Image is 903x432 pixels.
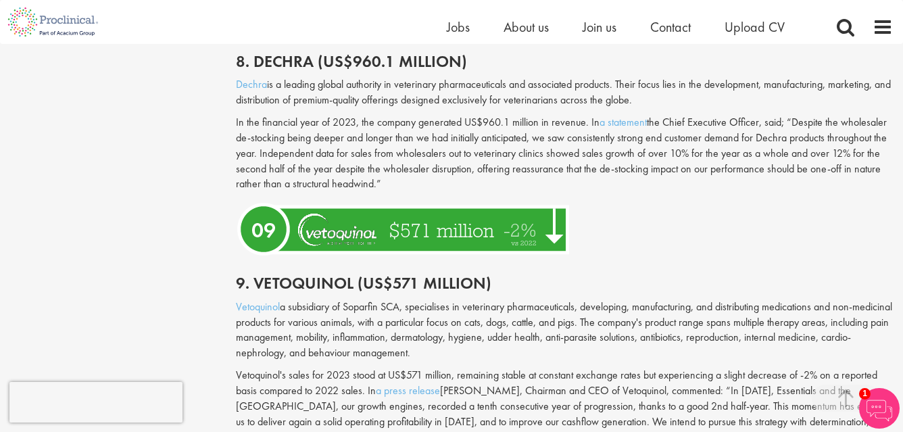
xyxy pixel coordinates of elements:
a: Jobs [447,18,470,36]
h2: 8. Dechra (US$960.1 million) [236,53,893,70]
a: About us [504,18,549,36]
a: Join us [583,18,616,36]
p: a subsidiary of Soparfin SCA, specialises in veterinary pharmaceuticals, developing, manufacturin... [236,299,893,361]
a: Contact [650,18,691,36]
iframe: reCAPTCHA [9,382,182,423]
a: a press release [376,383,440,398]
h2: 9. Vetoquinol (US$571 million) [236,274,893,292]
span: 1 [859,388,871,400]
a: Upload CV [725,18,785,36]
a: Vetoquinol [236,299,280,314]
p: is a leading global authority in veterinary pharmaceuticals and associated products. Their focus ... [236,77,893,108]
p: In the financial year of 2023, the company generated US$960.1 million in revenue. In the Chief Ex... [236,115,893,192]
a: Dechra [236,77,267,91]
img: Chatbot [859,388,900,429]
a: a statement [600,115,647,129]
